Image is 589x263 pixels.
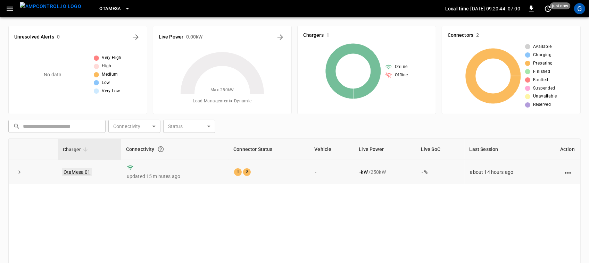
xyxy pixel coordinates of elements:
span: Preparing [533,60,553,67]
span: OtaMesa [99,5,121,13]
th: Action [555,139,580,160]
h6: Live Power [159,33,183,41]
span: Low [102,79,110,86]
span: Very High [102,54,122,61]
h6: 0 [57,33,60,41]
span: High [102,63,111,70]
button: Connection between the charger and our software. [155,143,167,155]
div: 2 [243,168,251,176]
span: Finished [533,68,550,75]
th: Vehicle [309,139,354,160]
span: Very Low [102,88,120,95]
h6: Chargers [303,32,324,39]
span: Load Management = Dynamic [193,98,252,105]
div: 1 [234,168,242,176]
button: All Alerts [130,32,141,43]
div: Connectivity [126,143,224,155]
div: profile-icon [574,3,585,14]
button: OtaMesa [97,2,133,16]
h6: Unresolved Alerts [14,33,54,41]
td: - [309,160,354,184]
th: Live Power [354,139,416,160]
img: ampcontrol.io logo [20,2,81,11]
th: Live SoC [416,139,465,160]
span: Suspended [533,85,555,92]
h6: Connectors [448,32,473,39]
button: expand row [14,167,25,177]
p: updated 15 minutes ago [127,173,223,180]
span: Reserved [533,101,551,108]
h6: 2 [476,32,479,39]
span: Available [533,43,552,50]
span: Medium [102,71,118,78]
p: [DATE] 09:20:44 -07:00 [471,5,520,12]
td: about 14 hours ago [465,160,555,184]
h6: 0.00 kW [186,33,203,41]
button: Energy Overview [275,32,286,43]
h6: 1 [326,32,329,39]
span: Charger [63,145,90,154]
td: - % [416,160,465,184]
p: Local time [445,5,469,12]
span: just now [550,2,571,9]
p: - kW [359,169,367,176]
th: Connector Status [229,139,309,160]
span: Max. 250 kW [210,87,234,94]
span: Online [395,63,407,70]
span: Unavailable [533,93,557,100]
button: set refresh interval [542,3,554,14]
span: Charging [533,52,551,59]
div: / 250 kW [359,169,410,176]
span: Offline [395,72,408,79]
th: Last Session [465,139,555,160]
div: action cell options [564,169,572,176]
a: OtaMesa 01 [62,168,92,176]
span: Faulted [533,77,548,84]
p: No data [44,71,61,78]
